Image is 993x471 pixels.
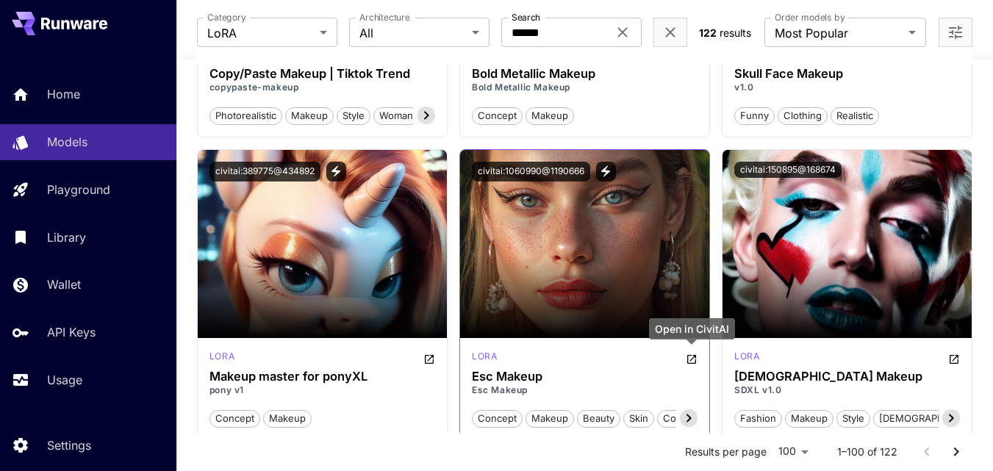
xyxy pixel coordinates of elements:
button: View trigger words [596,162,616,181]
button: [DEMOGRAPHIC_DATA] [873,409,992,428]
p: Bold Metallic Makeup [472,81,698,94]
p: API Keys [47,323,96,341]
p: SDXL v1.0 [734,384,960,397]
button: Open in CivitAI [423,350,435,367]
p: 1–100 of 122 [837,445,897,459]
span: concept [473,411,522,426]
span: concepts [658,411,712,426]
p: Results per page [685,445,767,459]
h3: [DEMOGRAPHIC_DATA] Makeup [734,370,960,384]
label: Search [512,11,540,24]
span: skin [624,411,653,426]
p: Library [47,229,86,246]
p: Playground [47,181,110,198]
span: style [337,109,370,123]
span: fashion [735,411,781,426]
span: Most Popular [775,24,903,42]
button: makeup [526,106,574,125]
p: Models [47,133,87,151]
span: concept [210,411,259,426]
h3: Copy/Paste Makeup | Tiktok Trend [209,67,435,81]
button: Open in CivitAI [948,350,960,367]
button: makeup [263,409,312,428]
span: photorealistic [210,109,282,123]
span: makeup [286,109,333,123]
span: 122 [699,26,717,39]
span: woman [374,109,418,123]
button: concept [209,409,260,428]
div: Pony [209,350,234,367]
p: Usage [47,371,82,389]
div: Male Makeup [734,370,960,384]
button: realistic [831,106,879,125]
button: style [836,409,870,428]
span: LoRA [207,24,314,42]
span: style [837,411,870,426]
label: Architecture [359,11,409,24]
button: View trigger words [326,162,346,181]
p: lora [734,350,759,363]
button: skin [623,409,654,428]
div: Open in CivitAI [649,318,735,339]
button: civitai:389775@434892 [209,162,320,181]
p: lora [472,350,497,363]
span: beauty [578,411,620,426]
button: concepts [657,409,713,428]
span: makeup [264,411,311,426]
button: makeup [285,106,334,125]
div: FLUX.1 D [472,350,497,367]
button: funny [734,106,775,125]
span: realistic [831,109,878,123]
p: Esc Makeup [472,384,698,397]
button: style [337,106,370,125]
button: concept [472,106,523,125]
button: beauty [577,409,620,428]
button: makeup [785,409,834,428]
p: v1.0 [734,81,960,94]
button: clothing [778,106,828,125]
h3: Skull Face Makeup [734,67,960,81]
button: woman [373,106,419,125]
label: Category [207,11,246,24]
h3: Bold Metallic Makeup [472,67,698,81]
button: Open more filters [947,24,964,42]
p: Settings [47,436,91,454]
span: concept [473,109,522,123]
button: concept [472,409,523,428]
button: Open in CivitAI [686,350,698,367]
div: SDXL 1.0 [734,350,759,367]
button: Go to next page [942,437,971,467]
p: lora [209,350,234,363]
span: All [359,24,466,42]
button: civitai:1060990@1190666 [472,162,590,181]
p: Wallet [47,276,81,293]
span: clothing [778,109,827,123]
h3: Makeup master for ponyXL [209,370,435,384]
button: photorealistic [209,106,282,125]
span: results [720,26,751,39]
button: civitai:150895@168674 [734,162,842,178]
p: copypaste-makeup [209,81,435,94]
h3: Esc Makeup [472,370,698,384]
div: 100 [772,441,814,462]
span: [DEMOGRAPHIC_DATA] [874,411,991,426]
span: makeup [526,411,573,426]
p: pony v1 [209,384,435,397]
button: Clear filters (1) [662,24,679,42]
button: fashion [734,409,782,428]
label: Order models by [775,11,845,24]
span: makeup [526,109,573,123]
span: funny [735,109,774,123]
span: makeup [786,411,833,426]
button: makeup [526,409,574,428]
p: Home [47,85,80,103]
